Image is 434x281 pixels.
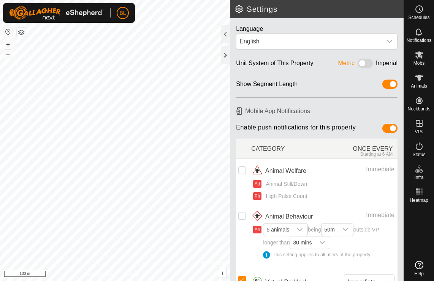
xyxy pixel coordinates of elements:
[239,37,379,46] div: English
[338,59,355,70] div: Metric
[263,251,394,259] div: This setting applies to all users of the property
[236,59,313,70] div: Unit System of This Property
[85,271,114,278] a: Privacy Policy
[218,269,227,278] button: i
[3,40,13,49] button: +
[251,140,324,157] div: CATEGORY
[290,236,315,249] span: 30 mins
[236,34,382,49] span: English
[122,271,145,278] a: Contact Us
[335,165,394,174] div: Immediate
[236,80,298,91] div: Show Segment Length
[292,224,307,236] div: dropdown trigger
[263,192,307,200] span: High Pulse Count
[414,175,423,180] span: Infra
[233,104,401,118] h6: Mobile App Notifications
[410,198,428,203] span: Heatmap
[119,9,126,17] span: BL
[251,165,263,177] img: animal welfare icon
[407,38,431,43] span: Notifications
[376,59,398,70] div: Imperial
[263,224,292,236] span: 5 animals
[322,224,338,236] span: 50m
[325,152,393,157] div: Starting at 6 AM
[253,180,261,188] button: Ad
[236,124,356,136] span: Enable push notifications for this property
[408,15,429,20] span: Schedules
[263,180,307,188] span: Animal Still/Down
[3,27,13,37] button: Reset Map
[415,129,423,134] span: VPs
[414,271,424,276] span: Help
[265,166,306,176] span: Animal Welfare
[3,50,13,59] button: –
[222,270,223,276] span: i
[413,61,424,65] span: Mobs
[335,211,394,220] div: Immediate
[407,107,430,111] span: Neckbands
[253,226,261,233] button: Ae
[251,211,263,223] img: animal behaviour icon
[234,5,404,14] h2: Settings
[17,28,26,37] button: Map Layers
[411,84,427,88] span: Animals
[263,227,394,259] span: being outside VP longer than
[382,34,397,49] div: dropdown trigger
[338,224,353,236] div: dropdown trigger
[315,236,330,249] div: dropdown trigger
[325,140,398,157] div: ONCE EVERY
[265,212,313,221] span: Animal Behaviour
[9,6,104,20] img: Gallagher Logo
[253,192,261,200] button: Ph
[404,258,434,279] a: Help
[412,152,425,157] span: Status
[236,24,398,34] div: Language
